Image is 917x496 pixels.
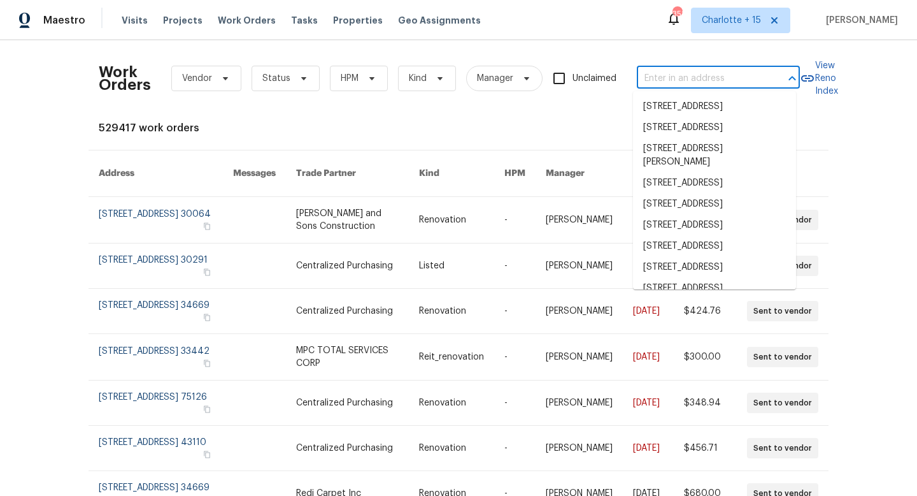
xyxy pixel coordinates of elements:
td: - [494,289,536,334]
span: Projects [163,14,203,27]
span: [PERSON_NAME] [821,14,898,27]
h2: Work Orders [99,66,151,91]
td: Listed [409,244,494,289]
span: Work Orders [218,14,276,27]
td: Renovation [409,197,494,244]
th: Address [89,150,223,197]
td: Centralized Purchasing [286,426,409,471]
td: MPC TOTAL SERVICES CORP [286,334,409,381]
li: [STREET_ADDRESS] [633,236,796,257]
td: [PERSON_NAME] [536,381,623,426]
th: Trade Partner [286,150,409,197]
li: [STREET_ADDRESS] [633,215,796,236]
td: [PERSON_NAME] [536,426,623,471]
td: Renovation [409,381,494,426]
th: Manager [536,150,623,197]
button: Close [783,69,801,87]
td: Centralized Purchasing [286,381,409,426]
td: Centralized Purchasing [286,244,409,289]
div: 529417 work orders [99,122,818,135]
th: Kind [409,150,494,197]
td: - [494,334,536,381]
td: - [494,381,536,426]
td: Reit_renovation [409,334,494,381]
span: Charlotte + 15 [702,14,761,27]
td: [PERSON_NAME] [536,244,623,289]
button: Copy Address [201,358,213,369]
span: Kind [409,72,427,85]
span: Unclaimed [572,72,616,85]
th: Messages [223,150,286,197]
span: HPM [341,72,359,85]
td: Renovation [409,426,494,471]
span: Geo Assignments [398,14,481,27]
span: Vendor [182,72,212,85]
span: Maestro [43,14,85,27]
li: [STREET_ADDRESS][PERSON_NAME] [633,138,796,173]
span: Visits [122,14,148,27]
button: Copy Address [201,312,213,323]
button: Copy Address [201,449,213,460]
td: Renovation [409,289,494,334]
span: Tasks [291,16,318,25]
li: [STREET_ADDRESS] [633,117,796,138]
span: Properties [333,14,383,27]
li: [STREET_ADDRESS] [633,173,796,194]
th: HPM [494,150,536,197]
th: Due Date [623,150,674,197]
td: [PERSON_NAME] [536,289,623,334]
button: Copy Address [201,404,213,415]
td: [PERSON_NAME] [536,334,623,381]
td: - [494,244,536,289]
span: Manager [477,72,513,85]
li: [STREET_ADDRESS] [633,257,796,278]
div: 351 [672,8,681,20]
li: [STREET_ADDRESS] [633,194,796,215]
button: Copy Address [201,266,213,278]
td: [PERSON_NAME] [536,197,623,244]
td: - [494,197,536,244]
td: [PERSON_NAME] and Sons Construction [286,197,409,244]
td: Centralized Purchasing [286,289,409,334]
a: View Reno Index [800,59,838,98]
button: Copy Address [201,221,213,232]
li: [STREET_ADDRESS] [633,96,796,117]
li: [STREET_ADDRESS][PERSON_NAME][PERSON_NAME] [633,278,796,312]
span: Status [262,72,290,85]
input: Enter in an address [637,69,764,89]
td: - [494,426,536,471]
